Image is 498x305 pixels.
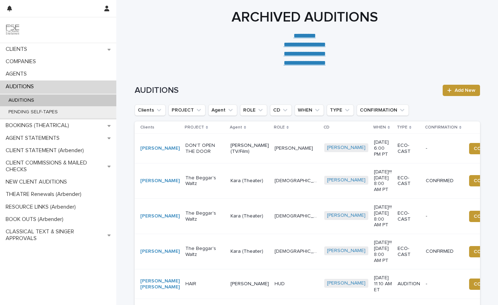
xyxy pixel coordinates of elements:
[185,210,225,222] p: The Beggar's Waltz
[275,212,320,219] p: MALE ENSEMBLE #2
[240,104,267,116] button: ROLE
[3,160,107,173] p: CLIENT COMMISSIONS & MAILED CHECKS
[208,104,237,116] button: Agent
[374,169,392,193] p: [DATE]!!! [DATE] 8:00 AM PT
[3,71,32,77] p: AGENTS
[185,281,225,287] p: HAIR
[426,178,461,184] p: CONFIRMED
[3,58,42,65] p: COMPANIES
[6,23,20,37] img: 9JgRvJ3ETPGCJDhvPVA5
[327,248,365,254] a: [PERSON_NAME]
[3,191,87,198] p: THEATRE Renewals (Arbender)
[397,124,407,131] p: TYPE
[324,124,330,131] p: CD
[373,124,386,131] p: WHEN
[275,247,320,255] p: MALE ENSEMBLE #2
[443,85,480,96] a: Add New
[398,143,420,155] p: ECO-CAST
[275,144,314,151] p: [PERSON_NAME]
[140,249,180,255] a: [PERSON_NAME]
[132,9,477,26] h1: ARCHIVED AUDITIONS
[398,210,420,222] p: ECO-CAST
[3,179,73,185] p: NEW CLIENT AUDITIONS
[135,85,439,96] h1: AUDITIONS
[275,177,320,184] p: MALE ENSEMBLE #2
[3,97,40,103] p: AUDITIONS
[140,145,180,151] a: [PERSON_NAME]
[425,124,457,131] p: CONFIRMATION
[274,124,285,131] p: ROLE
[327,145,365,151] a: [PERSON_NAME]
[185,246,225,258] p: The Beggar's Waltz
[168,104,205,116] button: PROJECT
[3,122,75,129] p: BOOKINGS (THEATRICAL)
[275,280,286,287] p: HUD
[230,281,269,287] p: [PERSON_NAME]
[3,216,69,223] p: BOOK OUTS (Arbender)
[327,104,354,116] button: TYPE
[3,228,107,242] p: CLASSICAL TEXT & SINGER APPROVALS
[270,104,292,116] button: CD
[3,135,65,142] p: AGENT STATEMENTS
[374,139,392,157] p: [DATE] 6:00 PM PT
[3,204,81,210] p: RESOURCE LINKS (Arbender)
[135,104,166,116] button: Clients
[140,213,180,219] a: [PERSON_NAME]
[3,46,33,53] p: CLIENTS
[230,178,269,184] p: Kara (Theater)
[3,109,63,115] p: PENDING SELF-TAPES
[230,249,269,255] p: Kara (Theater)
[140,278,180,290] a: [PERSON_NAME] [PERSON_NAME]
[327,280,365,286] a: [PERSON_NAME]
[357,104,409,116] button: CONFIRMATION
[185,175,225,187] p: The Beggar's Waltz
[230,143,269,155] p: [PERSON_NAME] (TV/Film)
[140,178,180,184] a: [PERSON_NAME]
[3,83,39,90] p: AUDITIONS
[426,213,461,219] p: -
[295,104,324,116] button: WHEN
[398,246,420,258] p: ECO-CAST
[230,124,242,131] p: Agent
[3,147,90,154] p: CLIENT STATEMENT (Arbender)
[327,177,365,183] a: [PERSON_NAME]
[426,249,461,255] p: CONFIRMED
[327,213,365,219] a: [PERSON_NAME]
[185,143,225,155] p: DON'T OPEN THE DOOR
[374,204,392,228] p: [DATE]!!! [DATE] 8:00 AM PT
[398,281,420,287] p: AUDITION
[230,213,269,219] p: Kara (Theater)
[426,145,461,151] p: -
[374,240,392,263] p: [DATE]!!! [DATE] 8:00 AM PT
[455,88,475,93] span: Add New
[140,124,154,131] p: Clients
[374,275,392,293] p: [DATE] 11:10 AM ET
[398,175,420,187] p: ECO-CAST
[426,281,461,287] p: -
[185,124,204,131] p: PROJECT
